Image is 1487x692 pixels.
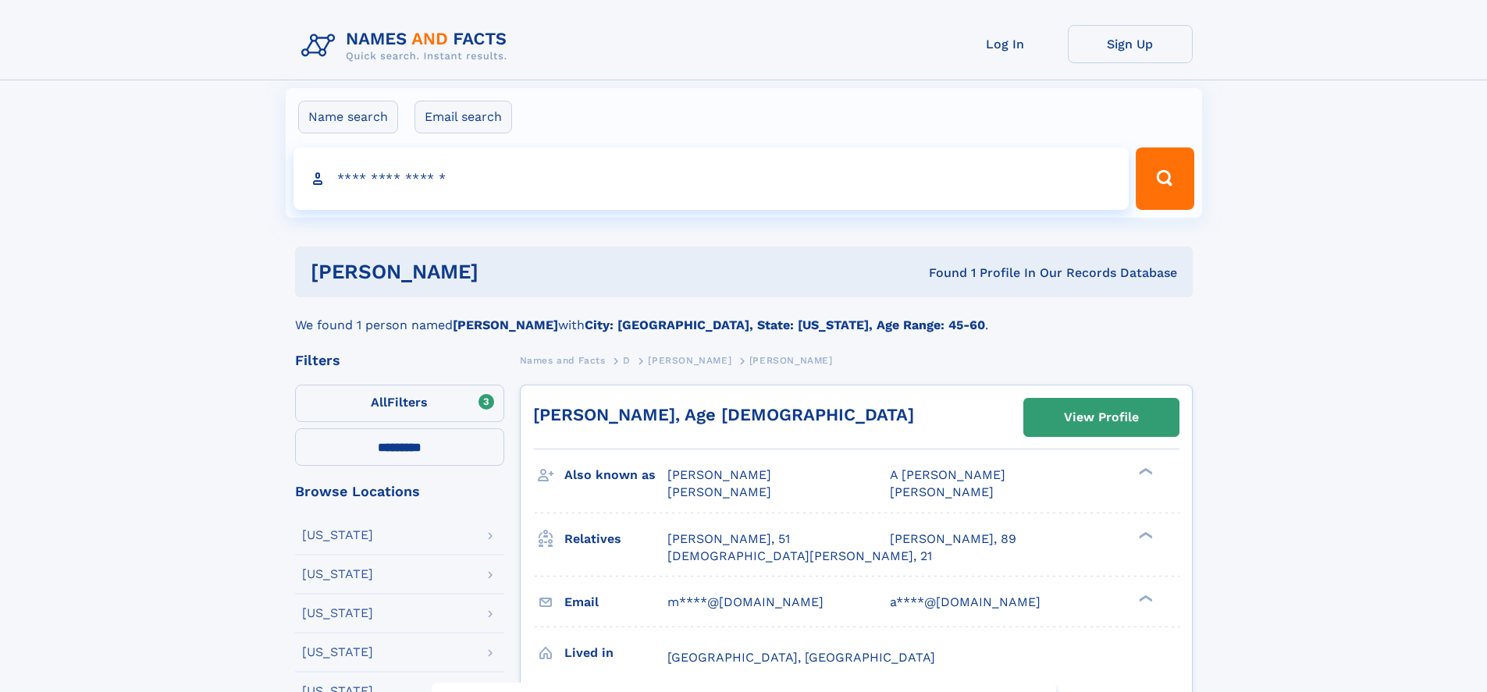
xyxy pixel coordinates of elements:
[295,385,504,422] label: Filters
[295,297,1193,335] div: We found 1 person named with .
[943,25,1068,63] a: Log In
[667,484,771,499] span: [PERSON_NAME]
[298,101,398,133] label: Name search
[749,355,833,366] span: [PERSON_NAME]
[302,607,373,619] div: [US_STATE]
[585,318,985,332] b: City: [GEOGRAPHIC_DATA], State: [US_STATE], Age Range: 45-60
[564,462,667,488] h3: Also known as
[890,467,1005,482] span: A [PERSON_NAME]
[1136,147,1194,210] button: Search Button
[414,101,512,133] label: Email search
[311,262,704,282] h1: [PERSON_NAME]
[623,355,631,366] span: D
[293,147,1129,210] input: search input
[667,467,771,482] span: [PERSON_NAME]
[648,350,731,370] a: [PERSON_NAME]
[371,395,387,410] span: All
[302,646,373,658] div: [US_STATE]
[564,589,667,616] h3: Email
[1064,399,1139,435] div: View Profile
[890,484,994,499] span: [PERSON_NAME]
[564,526,667,552] h3: Relatives
[295,353,504,367] div: Filters
[1135,593,1154,603] div: ❯
[302,529,373,541] div: [US_STATE]
[1135,467,1154,477] div: ❯
[703,264,1177,282] div: Found 1 Profile In Our Records Database
[295,25,520,67] img: Logo Names and Facts
[890,531,1016,548] a: [PERSON_NAME], 89
[667,531,790,548] a: [PERSON_NAME], 51
[667,650,935,665] span: [GEOGRAPHIC_DATA], [GEOGRAPHIC_DATA]
[623,350,631,370] a: D
[667,548,932,565] a: [DEMOGRAPHIC_DATA][PERSON_NAME], 21
[302,568,373,580] div: [US_STATE]
[533,405,914,424] a: [PERSON_NAME], Age [DEMOGRAPHIC_DATA]
[1068,25,1193,63] a: Sign Up
[295,484,504,499] div: Browse Locations
[1135,530,1154,540] div: ❯
[453,318,558,332] b: [PERSON_NAME]
[1024,399,1179,436] a: View Profile
[564,640,667,666] h3: Lived in
[648,355,731,366] span: [PERSON_NAME]
[520,350,606,370] a: Names and Facts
